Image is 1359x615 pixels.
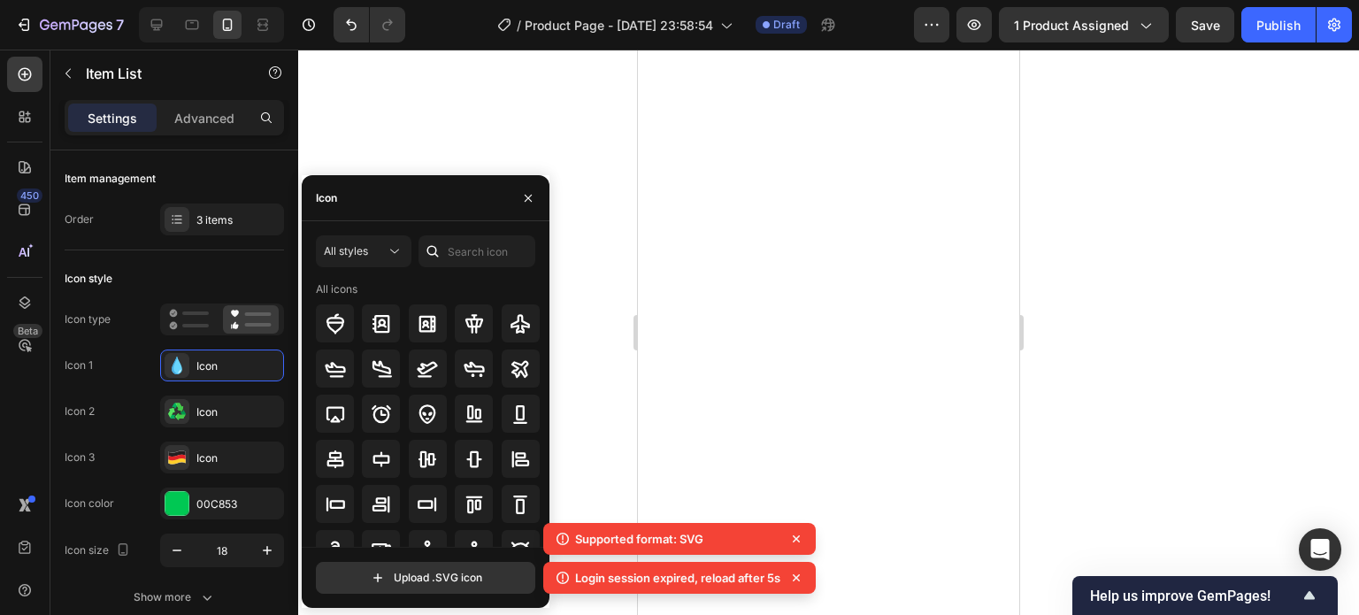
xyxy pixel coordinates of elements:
div: 450 [17,188,42,203]
div: Icon [196,358,280,374]
span: 1 product assigned [1014,16,1129,35]
div: Upload .SVG icon [369,569,482,587]
p: 7 [116,14,124,35]
p: Advanced [174,109,234,127]
div: Undo/Redo [334,7,405,42]
div: Icon 3 [65,450,95,465]
div: 3 items [196,212,280,228]
p: Login session expired, reload after 5s [575,569,780,587]
div: Icon style [65,271,112,287]
button: Show more [65,581,284,613]
button: 7 [7,7,132,42]
p: Item List [86,63,236,84]
button: Upload .SVG icon [316,562,535,594]
span: Help us improve GemPages! [1090,588,1299,604]
span: Save [1191,18,1220,33]
span: Product Page - [DATE] 23:58:54 [525,16,713,35]
div: Icon size [65,539,134,563]
div: All icons [316,281,357,297]
div: Icon color [65,496,114,511]
button: Publish [1241,7,1316,42]
div: Icon [196,404,280,420]
div: Icon [196,450,280,466]
div: Show more [134,588,216,606]
button: Save [1176,7,1234,42]
p: Supported format: SVG [575,530,703,548]
iframe: Design area [638,50,1019,615]
button: Show survey - Help us improve GemPages! [1090,585,1320,606]
p: Settings [88,109,137,127]
div: 00C853 [196,496,280,512]
span: Draft [773,17,800,33]
div: Item management [65,171,156,187]
div: Publish [1256,16,1301,35]
div: Icon [316,190,337,206]
div: Icon type [65,311,111,327]
div: Icon 1 [65,357,93,373]
div: Icon 2 [65,404,95,419]
span: All styles [324,244,368,258]
span: / [517,16,521,35]
div: Order [65,211,94,227]
button: All styles [316,235,411,267]
button: 1 product assigned [999,7,1169,42]
input: Search icon [418,235,535,267]
div: Open Intercom Messenger [1299,528,1341,571]
div: Beta [13,324,42,338]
